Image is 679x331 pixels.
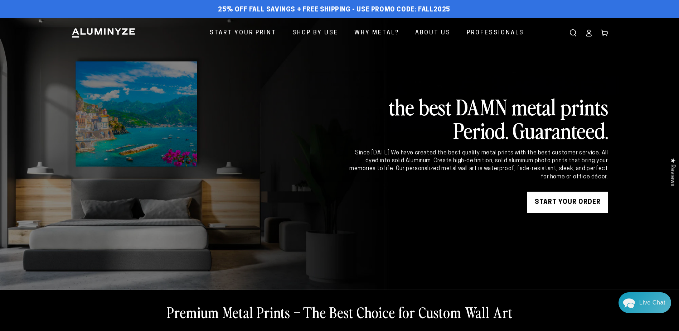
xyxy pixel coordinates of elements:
[349,24,404,43] a: Why Metal?
[619,292,671,313] div: Chat widget toggle
[348,149,608,181] div: Since [DATE] We have created the best quality metal prints with the best customer service. All dy...
[461,24,529,43] a: Professionals
[639,292,665,313] div: Contact Us Directly
[527,192,608,213] a: START YOUR Order
[565,25,581,41] summary: Search our site
[410,24,456,43] a: About Us
[348,95,608,142] h2: the best DAMN metal prints Period. Guaranteed.
[665,152,679,192] div: Click to open Judge.me floating reviews tab
[71,28,136,38] img: Aluminyze
[167,303,513,321] h2: Premium Metal Prints – The Best Choice for Custom Wall Art
[292,28,338,38] span: Shop By Use
[287,24,344,43] a: Shop By Use
[218,6,450,14] span: 25% off FALL Savings + Free Shipping - Use Promo Code: FALL2025
[210,28,276,38] span: Start Your Print
[415,28,451,38] span: About Us
[467,28,524,38] span: Professionals
[204,24,282,43] a: Start Your Print
[354,28,399,38] span: Why Metal?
